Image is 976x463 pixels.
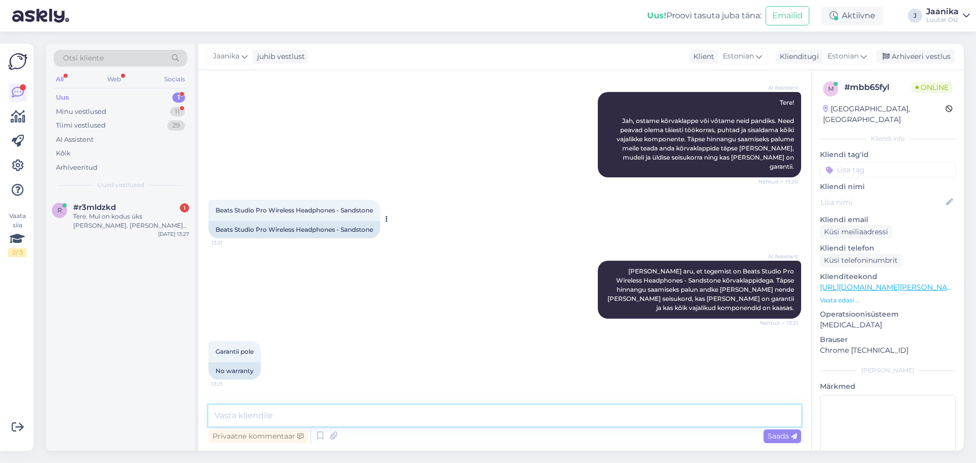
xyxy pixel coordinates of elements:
p: Kliendi telefon [820,243,956,254]
div: Kliendi info [820,134,956,143]
p: Märkmed [820,381,956,392]
div: 11 [170,107,185,117]
span: Uued vestlused [97,180,144,190]
div: J [908,9,922,23]
div: Socials [162,73,187,86]
span: Otsi kliente [63,53,104,64]
button: Emailid [766,6,809,25]
span: Nähtud ✓ 13:21 [760,319,798,327]
span: AI Assistent [760,253,798,260]
span: Estonian [828,51,859,62]
p: Brauser [820,334,956,345]
div: 2 / 3 [8,248,26,257]
span: Jaanika [213,51,239,62]
div: Privaatne kommentaar [208,429,308,443]
div: 1 [180,203,189,212]
input: Lisa nimi [820,197,944,208]
div: [PERSON_NAME] [820,366,956,375]
span: Saada [768,431,797,441]
span: r [57,206,62,214]
input: Lisa tag [820,162,956,177]
span: 13:21 [211,380,250,388]
div: Arhiveeritud [56,163,98,173]
span: m [828,85,834,92]
a: JaanikaLuutar OÜ [926,8,970,24]
div: Klient [689,51,714,62]
div: All [54,73,66,86]
p: Kliendi nimi [820,181,956,192]
div: No warranty [208,362,261,380]
div: Aktiivne [821,7,883,25]
div: Proovi tasuta juba täna: [647,10,761,22]
div: 29 [167,120,185,131]
p: [MEDICAL_DATA] [820,320,956,330]
div: AI Assistent [56,135,94,145]
span: Beats Studio Pro Wireless Headphones - Sandstone [216,206,373,214]
div: Luutar OÜ [926,16,959,24]
div: Minu vestlused [56,107,106,117]
span: [PERSON_NAME] aru, et tegemist on Beats Studio Pro Wireless Headphones - Sandstone kõrvaklappideg... [607,267,796,312]
span: Online [911,82,953,93]
div: Vaata siia [8,211,26,257]
div: [DATE] 13:27 [158,230,189,238]
span: Garantii pole [216,348,254,355]
div: # mbb65fyl [844,81,911,94]
div: Beats Studio Pro Wireless Headphones - Sandstone [208,221,380,238]
a: [URL][DOMAIN_NAME][PERSON_NAME] [820,283,960,292]
div: Arhiveeri vestlus [876,50,955,64]
p: Kliendi email [820,214,956,225]
span: 13:21 [211,239,250,246]
div: Tiimi vestlused [56,120,106,131]
div: juhib vestlust [253,51,305,62]
b: Uus! [647,11,666,20]
span: Estonian [723,51,754,62]
div: Kõik [56,148,71,159]
p: Chrome [TECHNICAL_ID] [820,345,956,356]
p: Vaata edasi ... [820,296,956,305]
div: Web [105,73,123,86]
img: Askly Logo [8,52,27,71]
div: Küsi meiliaadressi [820,225,892,239]
div: Küsi telefoninumbrit [820,254,902,267]
span: Nähtud ✓ 13:20 [758,178,798,186]
p: Operatsioonisüsteem [820,309,956,320]
span: AI Assistent [760,84,798,91]
div: [GEOGRAPHIC_DATA], [GEOGRAPHIC_DATA] [823,104,945,125]
div: Uus [56,92,69,103]
span: #r3mldzkd [73,203,116,212]
div: Tere. Mul on kodus üks [PERSON_NAME]. [PERSON_NAME] [PERSON_NAME]. [PERSON_NAME] on AU märgistus ... [73,212,189,230]
p: Kliendi tag'id [820,149,956,160]
p: Klienditeekond [820,271,956,282]
div: Jaanika [926,8,959,16]
div: Klienditugi [776,51,819,62]
div: 1 [172,92,185,103]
